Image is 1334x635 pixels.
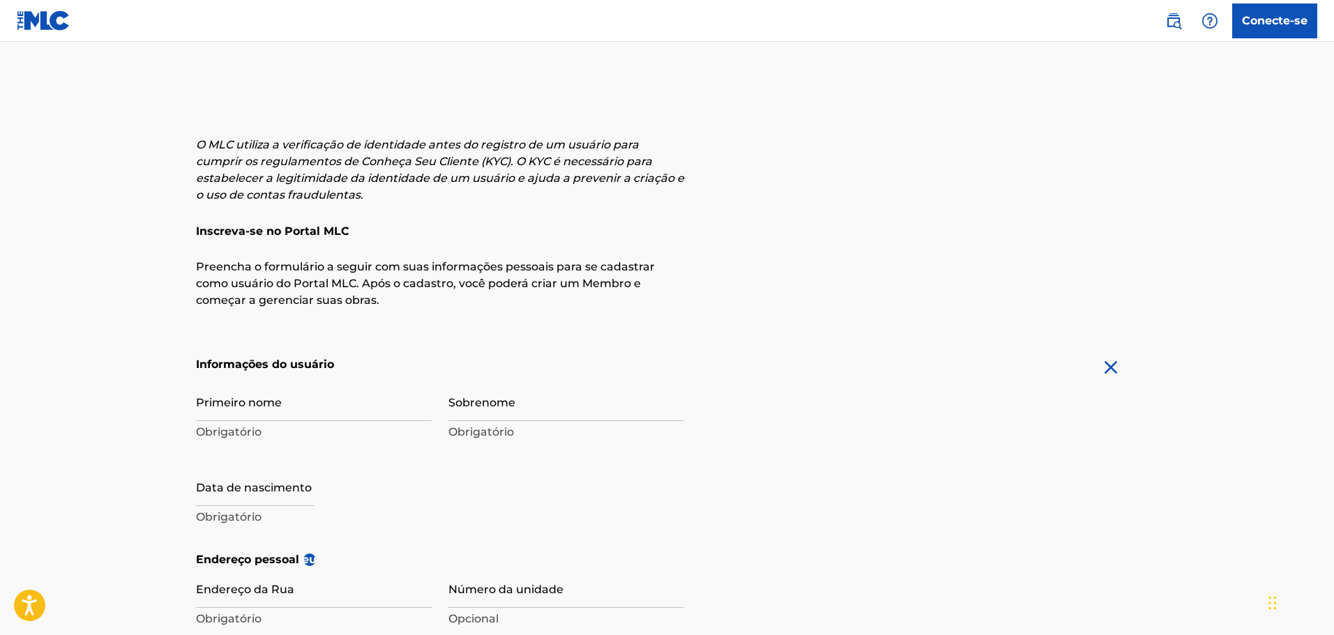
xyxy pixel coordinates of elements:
[1100,356,1122,378] img: fechar
[196,510,262,523] font: Obrigatório
[1165,13,1182,29] img: procurar
[448,425,514,438] font: Obrigatório
[196,358,334,371] font: Informações do usuário
[1242,14,1308,27] font: Conecte-se
[196,260,655,307] font: Preencha o formulário a seguir com suas informações pessoais para se cadastrar como usuário do Po...
[196,612,262,625] font: Obrigatório
[1268,582,1277,624] div: Arrastar
[448,612,499,625] font: Opcional
[1160,7,1188,35] a: Pesquisa pública
[196,138,684,201] font: O MLC utiliza a verificação de identidade antes do registro de um usuário para cumprir os regulam...
[1196,7,1224,35] div: Ajuda
[196,553,299,566] font: Endereço pessoal
[1232,3,1317,38] a: Conecte-se
[1202,13,1218,29] img: ajuda
[17,10,70,31] img: Logotipo da MLC
[302,553,317,566] font: eu
[196,425,262,438] font: Obrigatório
[196,224,349,238] font: Inscreva-se no Portal MLC
[1264,568,1334,635] iframe: Widget de bate-papo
